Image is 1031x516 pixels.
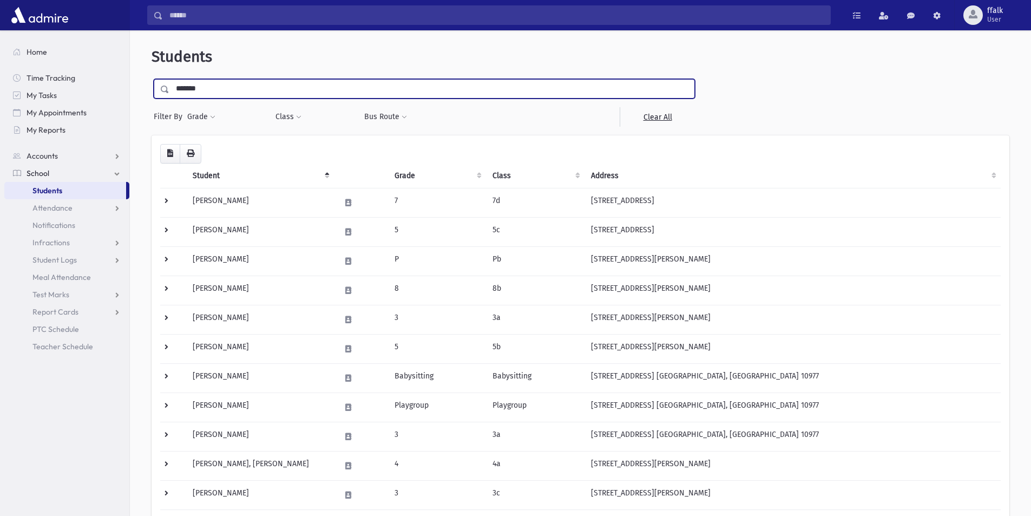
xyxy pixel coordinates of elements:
a: Clear All [620,107,695,127]
td: [PERSON_NAME] [186,276,334,305]
span: ffalk [987,6,1003,15]
span: Filter By [154,111,187,122]
td: [PERSON_NAME] [186,480,334,510]
th: Address: activate to sort column ascending [585,164,1001,188]
td: [STREET_ADDRESS][PERSON_NAME] [585,246,1001,276]
span: User [987,15,1003,24]
a: Accounts [4,147,129,165]
td: 3 [388,422,486,451]
td: [PERSON_NAME] [186,305,334,334]
td: [STREET_ADDRESS][PERSON_NAME] [585,305,1001,334]
td: [PERSON_NAME] [186,188,334,217]
a: PTC Schedule [4,321,129,338]
td: [PERSON_NAME] [186,246,334,276]
a: Notifications [4,217,129,234]
span: Accounts [27,151,58,161]
a: Infractions [4,234,129,251]
td: Playgroup [486,393,584,422]
a: Home [4,43,129,61]
td: [STREET_ADDRESS][PERSON_NAME] [585,480,1001,510]
td: [STREET_ADDRESS] [GEOGRAPHIC_DATA], [GEOGRAPHIC_DATA] 10977 [585,363,1001,393]
td: 4a [486,451,584,480]
button: Print [180,144,201,164]
a: Teacher Schedule [4,338,129,355]
th: Grade: activate to sort column ascending [388,164,486,188]
span: My Appointments [27,108,87,117]
th: Student: activate to sort column descending [186,164,334,188]
span: Student Logs [32,255,77,265]
td: [STREET_ADDRESS][PERSON_NAME] [585,276,1001,305]
td: [PERSON_NAME] [186,217,334,246]
a: School [4,165,129,182]
td: 3a [486,305,584,334]
span: Home [27,47,47,57]
span: Time Tracking [27,73,75,83]
a: Student Logs [4,251,129,269]
span: Meal Attendance [32,272,91,282]
td: [STREET_ADDRESS] [585,217,1001,246]
td: Babysitting [486,363,584,393]
td: Babysitting [388,363,486,393]
span: Teacher Schedule [32,342,93,351]
td: 5b [486,334,584,363]
span: My Tasks [27,90,57,100]
td: 3 [388,480,486,510]
input: Search [163,5,830,25]
a: Attendance [4,199,129,217]
img: AdmirePro [9,4,71,26]
td: 5 [388,217,486,246]
a: My Tasks [4,87,129,104]
td: [PERSON_NAME] [186,334,334,363]
a: Students [4,182,126,199]
span: Test Marks [32,290,69,299]
td: 8 [388,276,486,305]
td: [STREET_ADDRESS] [GEOGRAPHIC_DATA], [GEOGRAPHIC_DATA] 10977 [585,393,1001,422]
span: My Reports [27,125,65,135]
a: Time Tracking [4,69,129,87]
td: [STREET_ADDRESS][PERSON_NAME] [585,334,1001,363]
td: [PERSON_NAME], [PERSON_NAME] [186,451,334,480]
span: Notifications [32,220,75,230]
span: Attendance [32,203,73,213]
td: 5c [486,217,584,246]
span: Students [32,186,62,195]
span: Infractions [32,238,70,247]
td: [PERSON_NAME] [186,393,334,422]
td: 3c [486,480,584,510]
a: Meal Attendance [4,269,129,286]
td: 4 [388,451,486,480]
a: My Appointments [4,104,129,121]
button: Grade [187,107,216,127]
td: 5 [388,334,486,363]
th: Class: activate to sort column ascending [486,164,584,188]
td: Pb [486,246,584,276]
td: [PERSON_NAME] [186,363,334,393]
span: Students [152,48,212,66]
td: 8b [486,276,584,305]
td: [STREET_ADDRESS][PERSON_NAME] [585,451,1001,480]
button: Bus Route [364,107,408,127]
span: School [27,168,49,178]
a: Test Marks [4,286,129,303]
td: P [388,246,486,276]
a: My Reports [4,121,129,139]
span: PTC Schedule [32,324,79,334]
td: [STREET_ADDRESS] [GEOGRAPHIC_DATA], [GEOGRAPHIC_DATA] 10977 [585,422,1001,451]
span: Report Cards [32,307,78,317]
td: 3 [388,305,486,334]
td: 3a [486,422,584,451]
button: Class [275,107,302,127]
td: 7d [486,188,584,217]
td: [STREET_ADDRESS] [585,188,1001,217]
button: CSV [160,144,180,164]
a: Report Cards [4,303,129,321]
td: [PERSON_NAME] [186,422,334,451]
td: Playgroup [388,393,486,422]
td: 7 [388,188,486,217]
